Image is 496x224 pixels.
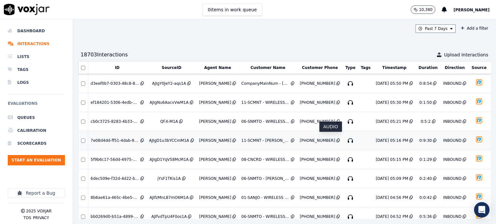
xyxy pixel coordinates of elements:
[473,77,485,88] img: RINGCENTRAL_OFFICE_icon
[346,65,356,70] button: Type
[91,119,139,124] div: cb0c3725-8283-4b33-9eff-abe4ba7a3127
[91,138,139,143] div: 7e08d4dd-ff51-4dab-97ae-5c2997b80c80
[453,8,490,12] span: [PERSON_NAME]
[376,138,408,143] div: [DATE] 05:16 PM
[376,176,408,181] div: [DATE] 05:09 PM
[376,81,408,86] div: [DATE] 05:50 PM
[241,157,290,162] div: 08-CNCRD - WIRELESS CALLER
[300,195,335,200] div: [PHONE_NUMBER]
[443,138,461,143] div: INBOUND
[453,6,496,14] button: [PERSON_NAME]
[419,81,432,86] div: 0:8:54
[81,51,128,59] div: 18703 Interaction s
[162,65,181,70] button: SourceID
[445,65,465,70] button: Direction
[8,37,65,50] a: Interactions
[421,119,431,124] div: 0:5:2
[241,100,290,105] div: 11-SCMNT - WIRELESS CALLER
[443,100,461,105] div: INBOUND
[443,195,461,200] div: INBOUND
[473,134,485,145] img: RINGCENTRAL_OFFICE_icon
[8,50,65,63] a: Lists
[437,52,488,58] button: Upload Interactions
[471,65,487,70] button: Source
[443,157,461,162] div: INBOUND
[8,100,65,111] h6: Evaluations
[241,119,290,124] div: 06-SNMTO - WIRELESS CALLER
[33,215,49,220] button: Privacy
[300,100,335,105] div: [PHONE_NUMBER]
[149,138,189,143] div: AJIgD1u3bYCCmM1A
[199,138,232,143] div: [PERSON_NAME]
[115,65,119,70] button: ID
[473,96,485,107] img: RINGCENTRAL_OFFICE_icon
[199,100,232,105] div: [PERSON_NAME]
[91,157,139,162] div: 5f9b6c17-56dd-4975-b118-a62f8d8d3df3
[158,176,181,181] div: jYsF1TKis1A
[91,176,139,181] div: 6dec509e-f32d-4d22-b4be-0bca79e92e4b
[443,119,461,124] div: INBOUND
[419,176,432,181] div: 0:2:40
[300,119,335,124] div: [PHONE_NUMBER]
[26,209,52,214] p: 2025 Voxjar
[376,157,408,162] div: [DATE] 05:15 PM
[443,214,461,219] div: INBOUND
[91,100,139,105] div: ef184201-5306-4edb-b92a-b42af7a449f4
[302,65,338,70] button: Customer Phone
[241,81,290,86] div: CompanyMainNum - [GEOGRAPHIC_DATA] [GEOGRAPHIC_DATA]
[150,195,189,200] div: AJIfzMnLB7mO6M1A
[300,81,335,86] div: [PHONE_NUMBER]
[411,5,435,14] button: 10,380
[150,100,189,105] div: AJIgNu6AacvVwM1A
[241,195,290,200] div: 01-SANJO - WIRELESS CALLER
[8,63,65,76] a: Tags
[91,81,139,86] div: d3eef0b7-0303-48c8-84fc-0cdafe18e093
[8,24,65,37] a: Dashboard
[8,188,65,198] button: Report a Bug
[199,157,232,162] div: [PERSON_NAME]
[473,153,485,164] img: RINGCENTRAL_OFFICE_icon
[300,138,335,143] div: [PHONE_NUMBER]
[473,115,485,126] img: RINGCENTRAL_OFFICE_icon
[241,176,290,181] div: 06-SNMTO - [PERSON_NAME]
[8,124,65,137] li: Calibration
[419,214,432,219] div: 0:5:36
[152,81,186,86] div: AJIgY0JeY2-aqs1A
[473,191,485,202] img: RINGCENTRAL_OFFICE_icon
[300,176,335,181] div: [PHONE_NUMBER]
[199,119,232,124] div: [PERSON_NAME]
[150,157,189,162] div: AJIgD1YqV58McM1A
[199,176,232,181] div: [PERSON_NAME]
[4,4,50,15] img: voxjar logo
[8,76,65,89] a: Logs
[199,81,232,86] div: [PERSON_NAME]
[443,81,461,86] div: INBOUND
[160,119,178,124] div: Qf-X-M1A
[8,137,65,150] a: Scorecards
[300,157,335,162] div: [PHONE_NUMBER]
[300,214,335,219] div: [PHONE_NUMBER]
[8,111,65,124] a: Queues
[91,214,139,219] div: bb0269d0-b51a-4899-a180-c4726a7c0389
[458,24,491,32] button: Add a filter
[199,214,232,219] div: [PERSON_NAME]
[473,210,485,221] img: RINGCENTRAL_OFFICE_icon
[199,195,232,200] div: [PERSON_NAME]
[204,65,231,70] button: Agent Name
[8,155,65,165] button: Start an Evaluation
[444,52,488,58] span: Upload Interactions
[419,7,432,12] p: 10,380
[251,65,285,70] button: Customer Name
[376,100,408,105] div: [DATE] 05:30 PM
[376,119,408,124] div: [DATE] 05:21 PM
[24,215,31,220] button: TOS
[91,195,139,200] div: 8b8ae61a-465c-4be5-97b2-3e9b99cdad7e
[202,4,263,16] button: 0items in work queue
